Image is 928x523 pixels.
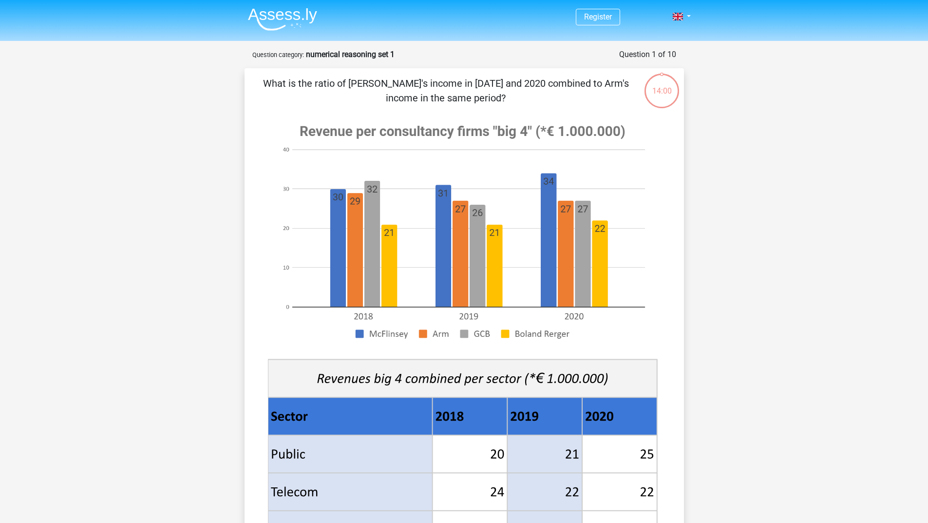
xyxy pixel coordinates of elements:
small: Question category: [252,51,304,58]
a: Register [584,12,612,21]
div: 14:00 [644,73,680,97]
div: Question 1 of 10 [619,49,676,60]
p: What is the ratio of [PERSON_NAME]'s income in [DATE] and 2020 combined to Arm's income in the sa... [260,76,632,105]
img: Assessly [248,8,317,31]
strong: numerical reasoning set 1 [306,50,395,59]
